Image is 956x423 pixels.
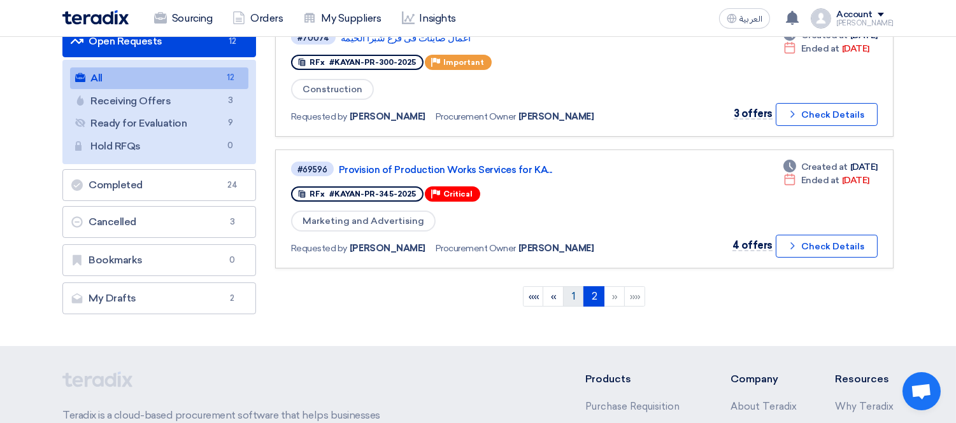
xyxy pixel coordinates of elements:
[222,4,293,32] a: Orders
[225,179,240,191] span: 24
[62,244,256,276] a: Bookmarks0
[70,135,248,157] a: Hold RFQs
[62,10,129,25] img: Teradix logo
[776,103,878,126] button: Check Details
[350,242,425,255] span: [PERSON_NAME]
[585,401,680,412] a: Purchase Requisition
[801,174,839,187] span: Ended at
[70,113,248,134] a: Ready for Evaluation
[783,160,878,174] div: [DATE]
[62,206,256,238] a: Cancelled3
[811,8,831,29] img: profile_test.png
[291,211,436,232] span: Marketing and Advertising
[225,292,240,305] span: 2
[392,4,466,32] a: Insights
[563,286,584,307] a: 1
[144,4,222,32] a: Sourcing
[783,174,869,187] div: [DATE]
[719,8,770,29] button: العربية
[523,286,543,307] a: First
[329,190,416,198] span: #KAYAN-PR-345-2025
[585,371,693,387] li: Products
[293,4,391,32] a: My Suppliers
[291,79,374,100] span: Construction
[443,58,484,67] span: Important
[339,164,657,176] a: Provision of Production Works Services for KA...
[551,290,557,302] span: «
[902,372,941,410] a: Open chat
[731,371,797,387] li: Company
[734,107,773,120] span: 3 offers
[225,216,240,228] span: 3
[291,110,347,123] span: Requested by
[310,58,325,67] span: RFx
[62,169,256,201] a: Completed24
[436,110,516,123] span: Procurement Owner
[436,242,516,255] span: Procurement Owner
[223,116,238,130] span: 9
[223,71,238,85] span: 12
[543,286,564,307] a: Previous
[70,67,248,89] a: All
[776,235,878,258] button: Check Details
[225,35,240,48] span: 12
[801,42,839,55] span: Ended at
[518,242,594,255] span: [PERSON_NAME]
[739,15,762,24] span: العربية
[836,10,873,20] div: Account
[297,34,329,42] div: #70074
[518,110,594,123] span: [PERSON_NAME]
[731,401,797,412] a: About Teradix
[62,25,256,57] a: Open Requests12
[583,286,604,307] a: 2
[529,290,539,302] span: ««
[310,190,325,198] span: RFx
[836,20,894,27] div: [PERSON_NAME]
[223,139,238,153] span: 0
[70,90,248,112] a: Receiving Offers
[443,190,473,198] span: Critical
[225,254,240,267] span: 0
[835,371,894,387] li: Resources
[297,165,327,174] div: #69596
[223,94,238,107] span: 3
[329,58,416,67] span: #KAYAN-PR-300-2025
[783,42,869,55] div: [DATE]
[275,281,894,313] ngb-pagination: Default pagination
[732,239,773,251] span: 4 offers
[62,282,256,314] a: My Drafts2
[350,110,425,123] span: [PERSON_NAME]
[341,32,659,44] a: اعمال صاينات فى فرع شبرا الخيمة
[291,242,347,255] span: Requested by
[801,160,848,174] span: Created at
[835,401,894,412] a: Why Teradix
